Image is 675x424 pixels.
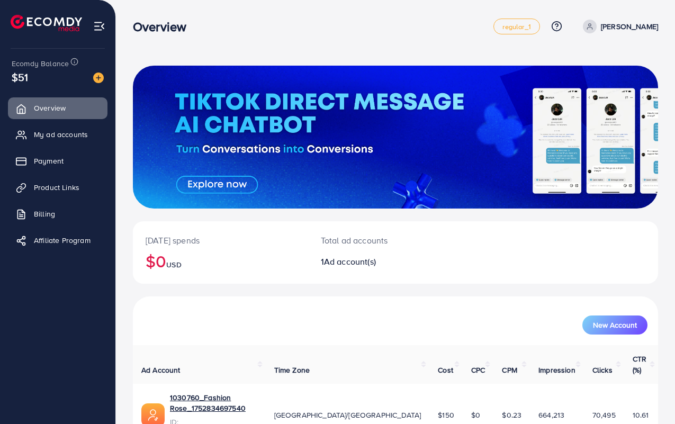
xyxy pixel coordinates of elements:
[321,257,427,267] h2: 1
[582,315,647,335] button: New Account
[8,124,107,145] a: My ad accounts
[34,209,55,219] span: Billing
[321,234,427,247] p: Total ad accounts
[274,410,421,420] span: [GEOGRAPHIC_DATA]/[GEOGRAPHIC_DATA]
[146,234,295,247] p: [DATE] spends
[170,392,257,414] a: 1030760_Fashion Rose_1752834697540
[502,365,517,375] span: CPM
[438,410,454,420] span: $150
[471,365,485,375] span: CPC
[633,354,646,375] span: CTR (%)
[538,410,564,420] span: 664,213
[8,150,107,172] a: Payment
[12,69,28,85] span: $51
[8,230,107,251] a: Affiliate Program
[493,19,539,34] a: regular_1
[471,410,480,420] span: $0
[34,156,64,166] span: Payment
[133,19,195,34] h3: Overview
[324,256,376,267] span: Ad account(s)
[34,182,79,193] span: Product Links
[141,365,181,375] span: Ad Account
[438,365,453,375] span: Cost
[502,23,530,30] span: regular_1
[11,15,82,31] img: logo
[8,203,107,224] a: Billing
[8,97,107,119] a: Overview
[34,103,66,113] span: Overview
[592,365,613,375] span: Clicks
[12,58,69,69] span: Ecomdy Balance
[592,410,616,420] span: 70,495
[146,251,295,271] h2: $0
[274,365,310,375] span: Time Zone
[579,20,658,33] a: [PERSON_NAME]
[8,177,107,198] a: Product Links
[593,321,637,329] span: New Account
[34,235,91,246] span: Affiliate Program
[34,129,88,140] span: My ad accounts
[633,410,649,420] span: 10.61
[93,20,105,32] img: menu
[93,73,104,83] img: image
[502,410,521,420] span: $0.23
[538,365,575,375] span: Impression
[166,259,181,270] span: USD
[601,20,658,33] p: [PERSON_NAME]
